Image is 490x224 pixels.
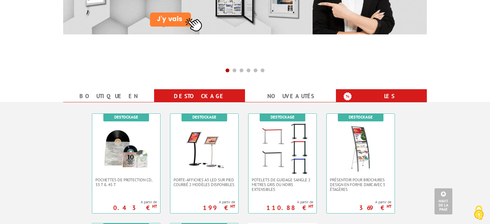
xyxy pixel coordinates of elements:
a: Présentoir pour brochures design en forme d'arc avec 3 étagères [327,177,395,192]
span: POTELETS DE GUIDAGE SANGLE 2 METRES GRIS OU NOIRS EXTENSIBLEs [252,177,313,192]
a: Haut de la page [434,188,452,214]
a: Les promotions [344,90,419,113]
p: 199 € [200,206,235,210]
span: A partir de [203,199,235,205]
p: 0.43 € [110,206,157,210]
p: 369 € [356,206,391,210]
b: Destockage [349,114,373,120]
img: Cookies (fenêtre modale) [471,205,487,221]
img: Pochettes de protection CD, 33 T & 45 T [101,123,152,174]
a: POTELETS DE GUIDAGE SANGLE 2 METRES GRIS OU NOIRS EXTENSIBLEs [249,177,316,192]
img: Porte-affiches A3 LED sur pied courbé 2 modèles disponibles [179,123,230,174]
img: POTELETS DE GUIDAGE SANGLE 2 METRES GRIS OU NOIRS EXTENSIBLEs [257,123,308,174]
span: A partir de [113,199,157,205]
b: Les promotions [344,90,423,103]
span: Présentoir pour brochures design en forme d'arc avec 3 étagères [330,177,391,192]
span: Pochettes de protection CD, 33 T & 45 T [95,177,157,187]
button: Cookies (fenêtre modale) [468,202,490,224]
sup: HT [152,204,157,209]
a: Pochettes de protection CD, 33 T & 45 T [92,177,160,187]
sup: HT [387,204,391,209]
b: Destockage [271,114,294,120]
a: Boutique en ligne [71,90,146,113]
img: Présentoir pour brochures design en forme d'arc avec 3 étagères [335,123,386,174]
a: Porte-affiches A3 LED sur pied courbé 2 modèles disponibles [170,177,238,187]
sup: HT [230,204,235,209]
span: Porte-affiches A3 LED sur pied courbé 2 modèles disponibles [174,177,235,187]
b: Destockage [192,114,216,120]
p: 110.88 € [263,206,313,210]
span: A partir de [359,199,391,205]
a: nouveautés [253,90,328,102]
a: Destockage [162,90,237,102]
span: A partir de [266,199,313,205]
sup: HT [308,204,313,209]
b: Destockage [114,114,138,120]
